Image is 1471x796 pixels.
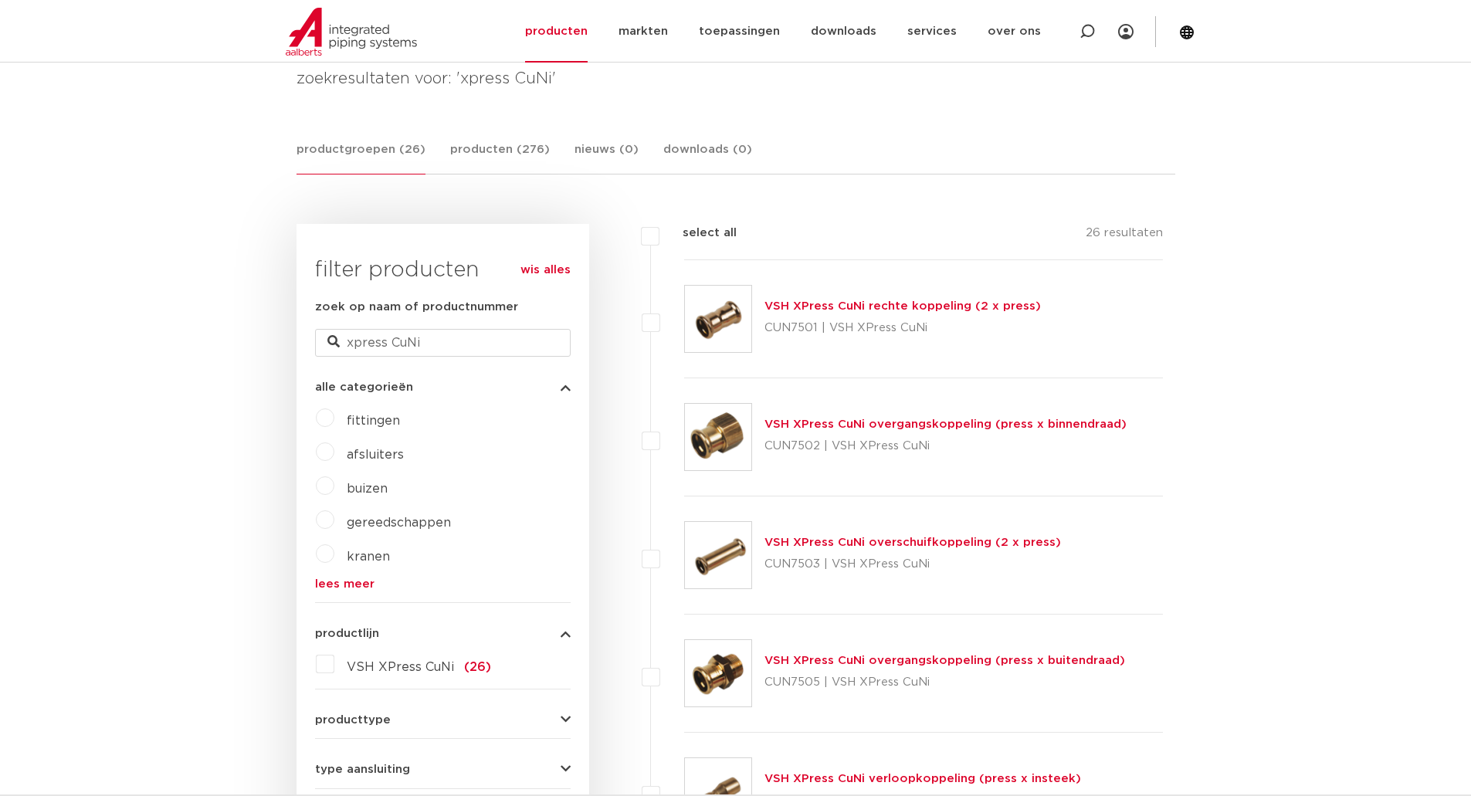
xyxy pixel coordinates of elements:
[685,640,751,706] img: Thumbnail for VSH XPress CuNi overgangskoppeling (press x buitendraad)
[685,286,751,352] img: Thumbnail for VSH XPress CuNi rechte koppeling (2 x press)
[1086,224,1163,248] p: 26 resultaten
[315,298,518,317] label: zoek op naam of productnummer
[347,550,390,563] a: kranen
[520,261,571,279] a: wis alles
[315,255,571,286] h3: filter producten
[764,670,1125,695] p: CUN7505 | VSH XPress CuNi
[297,66,1175,91] h4: zoekresultaten voor: 'xpress CuNi'
[685,404,751,470] img: Thumbnail for VSH XPress CuNi overgangskoppeling (press x binnendraad)
[764,418,1127,430] a: VSH XPress CuNi overgangskoppeling (press x binnendraad)
[315,764,410,775] span: type aansluiting
[315,714,391,726] span: producttype
[347,517,451,529] a: gereedschappen
[315,628,571,639] button: productlijn
[315,381,571,393] button: alle categorieën
[764,773,1081,784] a: VSH XPress CuNi verloopkoppeling (press x insteek)
[575,141,639,174] a: nieuws (0)
[347,661,454,673] span: VSH XPress CuNi
[347,449,404,461] a: afsluiters
[315,578,571,590] a: lees meer
[764,316,1041,340] p: CUN7501 | VSH XPress CuNi
[450,141,550,174] a: producten (276)
[347,483,388,495] a: buizen
[315,764,571,775] button: type aansluiting
[347,415,400,427] a: fittingen
[315,628,379,639] span: productlijn
[764,537,1061,548] a: VSH XPress CuNi overschuifkoppeling (2 x press)
[315,714,571,726] button: producttype
[297,141,425,174] a: productgroepen (26)
[464,661,491,673] span: (26)
[685,522,751,588] img: Thumbnail for VSH XPress CuNi overschuifkoppeling (2 x press)
[663,141,752,174] a: downloads (0)
[764,434,1127,459] p: CUN7502 | VSH XPress CuNi
[764,300,1041,312] a: VSH XPress CuNi rechte koppeling (2 x press)
[764,655,1125,666] a: VSH XPress CuNi overgangskoppeling (press x buitendraad)
[315,381,413,393] span: alle categorieën
[315,329,571,357] input: zoeken
[764,552,1061,577] p: CUN7503 | VSH XPress CuNi
[659,224,737,242] label: select all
